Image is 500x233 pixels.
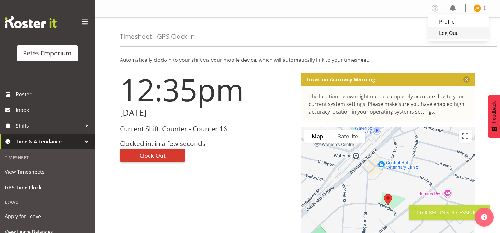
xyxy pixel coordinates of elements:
span: Shifts [16,121,82,131]
img: Rosterit website logo [5,16,57,28]
span: Inbox [16,105,91,115]
h4: Timesheet - GPS Clock In [120,33,195,40]
span: Roster [16,90,91,99]
div: Leave [2,195,93,208]
h2: [DATE] [120,108,294,118]
img: help-xxl-2.png [481,214,487,220]
div: Timesheet [2,151,93,164]
span: Time & Attendance [16,137,82,146]
button: Clock Out [120,149,185,162]
h3: Current Shift: Counter - Counter 16 [120,125,294,132]
a: Log Out [428,27,489,39]
span: Feedback [491,101,497,123]
p: Automatically clock-in to your shift via your mobile device, which will automatically link to you... [120,56,475,64]
h3: Clocked in: in a few seconds [120,140,294,147]
a: Apply for Leave [2,208,93,224]
button: Show street map [304,130,330,143]
button: Feedback - Show survey [488,95,500,138]
button: Show satellite imagery [330,130,365,143]
p: Location Accuracy Warning [306,76,375,83]
a: Profile [428,16,489,27]
a: View Timesheets [2,164,93,180]
div: Clocked in Successfully [416,209,482,216]
img: jeseryl-armstrong10788.jpg [474,4,481,12]
div: The location below might not be completely accurate due to your current system settings. Please m... [309,93,468,115]
span: GPS Time Clock [5,183,90,192]
div: Petes Emporium [23,49,72,58]
h1: 12:35pm [120,73,294,107]
button: Close message [463,76,470,83]
button: Toggle fullscreen view [459,130,472,143]
span: View Timesheets [5,167,90,177]
span: Clock Out [139,151,166,160]
a: GPS Time Clock [2,180,93,195]
span: Apply for Leave [5,212,90,221]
